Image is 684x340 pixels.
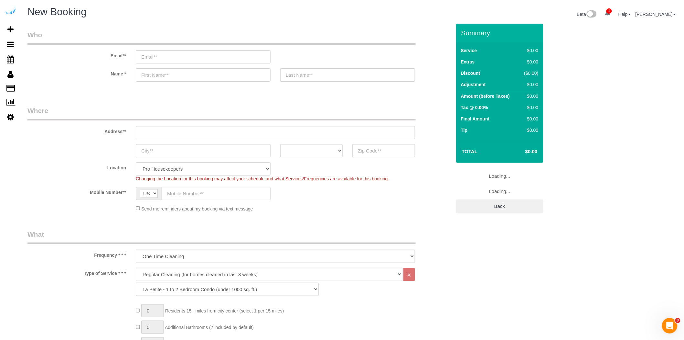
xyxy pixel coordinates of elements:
iframe: Intercom live chat [662,318,678,334]
div: $0.00 [521,81,539,88]
img: Automaid Logo [4,6,17,16]
label: Type of Service * * * [23,268,131,277]
label: Final Amount [461,116,490,122]
div: $0.00 [521,116,539,122]
label: Extras [461,59,475,65]
label: Amount (before Taxes) [461,93,510,99]
div: $0.00 [521,93,539,99]
a: [PERSON_NAME] [636,12,676,17]
div: $0.00 [521,104,539,111]
div: ($0.00) [521,70,539,76]
a: Beta [577,12,597,17]
span: Send me reminders about my booking via text message [141,206,253,211]
img: New interface [586,10,597,19]
a: Help [618,12,631,17]
label: Adjustment [461,81,486,88]
span: Additional Bathrooms (2 included by default) [165,325,254,330]
input: First Name** [136,68,271,82]
legend: Who [27,30,416,45]
label: Frequency * * * [23,250,131,258]
label: Tip [461,127,468,133]
div: $0.00 [521,47,539,54]
span: 1 [606,8,612,14]
div: $0.00 [521,59,539,65]
h3: Summary [461,29,540,37]
label: Discount [461,70,480,76]
label: Service [461,47,477,54]
label: Location [23,162,131,171]
h4: $0.00 [506,149,537,154]
span: New Booking [27,6,87,17]
span: Changing the Location for this booking may affect your schedule and what Services/Frequencies are... [136,176,389,181]
legend: What [27,230,416,244]
label: Tax @ 0.00% [461,104,488,111]
input: Last Name** [280,68,415,82]
label: Name * [23,68,131,77]
strong: Total [462,149,478,154]
input: Mobile Number** [162,187,271,200]
input: Zip Code** [352,144,415,157]
div: $0.00 [521,127,539,133]
legend: Where [27,106,416,120]
span: 3 [675,318,680,323]
a: 1 [601,6,614,21]
span: Residents 15+ miles from city center (select 1 per 15 miles) [165,308,284,313]
label: Mobile Number** [23,187,131,196]
a: Back [456,199,543,213]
